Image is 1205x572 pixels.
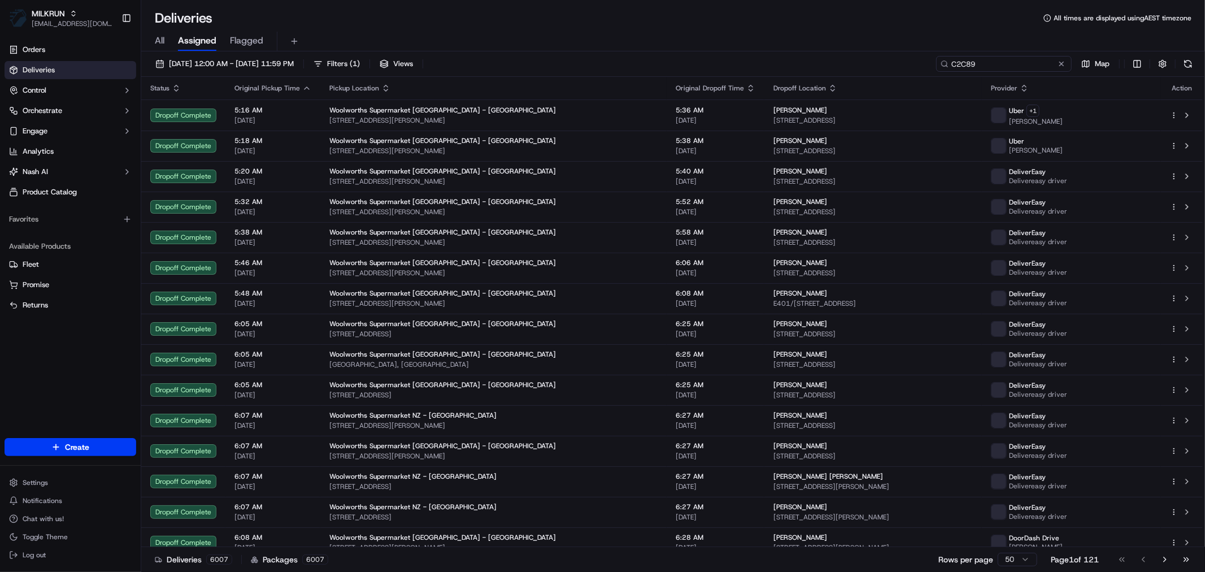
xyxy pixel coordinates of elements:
[5,210,136,228] div: Favorites
[676,207,755,216] span: [DATE]
[676,360,755,369] span: [DATE]
[773,472,883,481] span: [PERSON_NAME] [PERSON_NAME]
[329,543,658,552] span: [STREET_ADDRESS][PERSON_NAME]
[1009,146,1063,155] span: [PERSON_NAME]
[1009,198,1046,207] span: DeliverEasy
[375,56,418,72] button: Views
[1009,117,1063,126] span: [PERSON_NAME]
[1009,381,1046,390] span: DeliverEasy
[676,238,755,247] span: [DATE]
[329,441,556,450] span: Woolworths Supermarket [GEOGRAPHIC_DATA] - [GEOGRAPHIC_DATA]
[773,391,973,400] span: [STREET_ADDRESS]
[676,452,755,461] span: [DATE]
[329,299,658,308] span: [STREET_ADDRESS][PERSON_NAME]
[327,59,360,69] span: Filters
[329,289,556,298] span: Woolworths Supermarket [GEOGRAPHIC_DATA] - [GEOGRAPHIC_DATA]
[329,177,658,186] span: [STREET_ADDRESS][PERSON_NAME]
[676,319,755,328] span: 6:25 AM
[329,513,658,522] span: [STREET_ADDRESS]
[23,259,39,270] span: Fleet
[1009,350,1046,359] span: DeliverEasy
[350,59,360,69] span: ( 1 )
[676,472,755,481] span: 6:27 AM
[329,319,556,328] span: Woolworths Supermarket [GEOGRAPHIC_DATA] - [GEOGRAPHIC_DATA]
[676,513,755,522] span: [DATE]
[234,84,300,93] span: Original Pickup Time
[676,146,755,155] span: [DATE]
[1054,14,1191,23] span: All times are displayed using AEST timezone
[329,391,658,400] span: [STREET_ADDRESS]
[773,502,827,512] span: [PERSON_NAME]
[5,102,136,120] button: Orchestrate
[329,106,556,115] span: Woolworths Supermarket [GEOGRAPHIC_DATA] - [GEOGRAPHIC_DATA]
[773,513,973,522] span: [STREET_ADDRESS][PERSON_NAME]
[234,228,311,237] span: 5:38 AM
[676,268,755,278] span: [DATE]
[23,551,46,560] span: Log out
[329,258,556,267] span: Woolworths Supermarket [GEOGRAPHIC_DATA] - [GEOGRAPHIC_DATA]
[393,59,413,69] span: Views
[329,482,658,491] span: [STREET_ADDRESS]
[5,255,136,274] button: Fleet
[329,207,658,216] span: [STREET_ADDRESS][PERSON_NAME]
[1076,56,1115,72] button: Map
[329,421,658,430] span: [STREET_ADDRESS][PERSON_NAME]
[234,167,311,176] span: 5:20 AM
[1009,329,1067,338] span: Delivereasy driver
[329,167,556,176] span: Woolworths Supermarket [GEOGRAPHIC_DATA] - [GEOGRAPHIC_DATA]
[5,41,136,59] a: Orders
[773,136,827,145] span: [PERSON_NAME]
[773,116,973,125] span: [STREET_ADDRESS]
[234,289,311,298] span: 5:48 AM
[230,34,263,47] span: Flagged
[234,197,311,206] span: 5:32 AM
[773,289,827,298] span: [PERSON_NAME]
[5,122,136,140] button: Engage
[773,146,973,155] span: [STREET_ADDRESS]
[676,391,755,400] span: [DATE]
[676,502,755,512] span: 6:27 AM
[773,411,827,420] span: [PERSON_NAME]
[329,238,658,247] span: [STREET_ADDRESS][PERSON_NAME]
[773,533,827,542] span: [PERSON_NAME]
[251,554,328,565] div: Packages
[1095,59,1110,69] span: Map
[329,268,658,278] span: [STREET_ADDRESS][PERSON_NAME]
[329,84,379,93] span: Pickup Location
[938,554,993,565] p: Rows per page
[5,547,136,563] button: Log out
[23,167,48,177] span: Nash AI
[308,56,365,72] button: Filters(1)
[206,554,232,565] div: 6007
[234,330,311,339] span: [DATE]
[169,59,294,69] span: [DATE] 12:00 AM - [DATE] 11:59 PM
[773,330,973,339] span: [STREET_ADDRESS]
[155,34,164,47] span: All
[1009,237,1067,246] span: Delivereasy driver
[5,475,136,491] button: Settings
[676,106,755,115] span: 5:36 AM
[234,299,311,308] span: [DATE]
[329,146,658,155] span: [STREET_ADDRESS][PERSON_NAME]
[676,330,755,339] span: [DATE]
[329,136,556,145] span: Woolworths Supermarket [GEOGRAPHIC_DATA] - [GEOGRAPHIC_DATA]
[32,8,65,19] span: MILKRUN
[1009,298,1067,307] span: Delivereasy driver
[9,300,132,310] a: Returns
[676,289,755,298] span: 6:08 AM
[234,319,311,328] span: 6:05 AM
[773,360,973,369] span: [STREET_ADDRESS]
[1009,176,1067,185] span: Delivereasy driver
[1009,259,1046,268] span: DeliverEasy
[234,360,311,369] span: [DATE]
[329,350,556,359] span: Woolworths Supermarket [GEOGRAPHIC_DATA] - [GEOGRAPHIC_DATA]
[329,197,556,206] span: Woolworths Supermarket [GEOGRAPHIC_DATA] - [GEOGRAPHIC_DATA]
[5,81,136,99] button: Control
[234,472,311,481] span: 6:07 AM
[1009,106,1024,115] span: Uber
[1009,390,1067,399] span: Delivereasy driver
[676,116,755,125] span: [DATE]
[234,207,311,216] span: [DATE]
[773,452,973,461] span: [STREET_ADDRESS]
[773,84,826,93] span: Dropoff Location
